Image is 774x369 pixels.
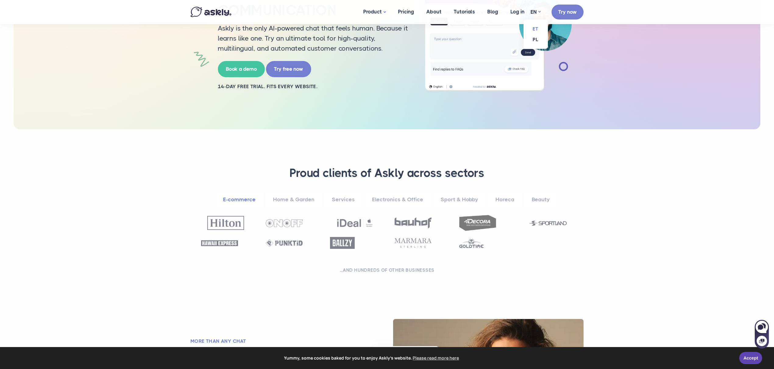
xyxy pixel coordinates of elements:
h2: 14-day free trial. Fits every website. [218,83,410,90]
img: Ballzy [330,237,355,249]
h3: Proud clients of Askly across sectors [198,166,576,181]
img: Hilton [207,216,244,230]
img: Bauhof [395,217,431,228]
img: Hawaii Express [201,240,238,246]
img: OnOff [266,219,303,227]
img: Punktid [266,239,303,247]
a: Accept [739,352,762,364]
a: Home & Garden [265,191,322,208]
a: Horeca [488,191,522,208]
a: EN [531,8,541,16]
h2: More than any chat [190,338,347,345]
p: Askly is the only AI-powered chat that feels human. Because it learns like one. Try an ultimate t... [218,23,410,53]
a: E-commerce [215,191,264,208]
h2: ...and hundreds of other businesses [198,267,576,273]
a: learn more about cookies [412,353,460,363]
img: Marmara Sterling [395,238,431,248]
a: Try now [552,5,584,20]
a: Beauty [524,191,558,208]
a: ET [524,23,548,34]
a: Sport & Hobby [433,191,486,208]
img: Goldtime [459,238,484,248]
img: Ideal [336,216,373,230]
iframe: Askly chat [754,319,769,349]
a: Book a demo [218,61,265,77]
a: Electronics & Office [364,191,431,208]
span: Yummy, some cookies baked for you to enjoy Askly's website. [9,353,735,363]
a: Services [324,191,363,208]
img: Askly [190,7,231,17]
img: Sportland [530,221,566,226]
a: PL [524,34,548,45]
a: Try free now [266,61,311,77]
